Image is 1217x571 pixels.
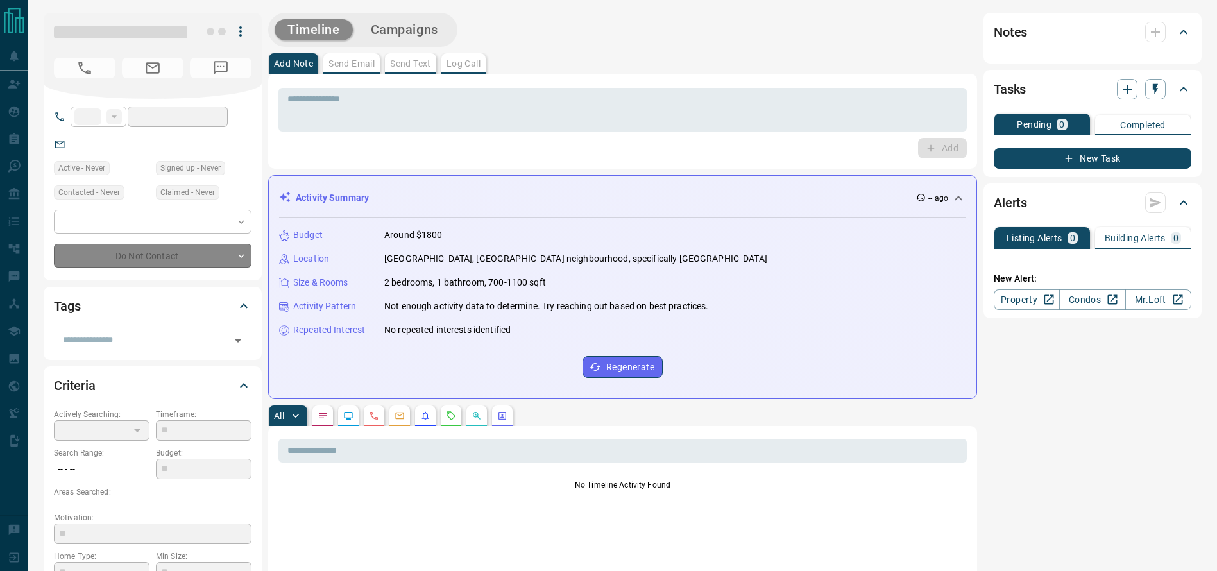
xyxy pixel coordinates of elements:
p: Pending [1017,120,1051,129]
p: Budget [293,228,323,242]
p: No repeated interests identified [384,323,511,337]
p: Search Range: [54,447,149,459]
p: -- ago [928,192,948,204]
p: 0 [1173,234,1179,243]
p: Home Type: [54,550,149,562]
span: No Number [54,58,115,78]
span: Active - Never [58,162,105,175]
span: Signed up - Never [160,162,221,175]
div: Notes [994,17,1191,47]
p: [GEOGRAPHIC_DATA], [GEOGRAPHIC_DATA] neighbourhood, specifically [GEOGRAPHIC_DATA] [384,252,767,266]
p: Budget: [156,447,251,459]
svg: Agent Actions [497,411,507,421]
p: Activity Pattern [293,300,356,313]
p: New Alert: [994,272,1191,285]
button: Timeline [275,19,353,40]
p: 0 [1059,120,1064,129]
div: Tasks [994,74,1191,105]
a: -- [74,139,80,149]
p: Size & Rooms [293,276,348,289]
p: Areas Searched: [54,486,251,498]
svg: Requests [446,411,456,421]
p: Completed [1120,121,1166,130]
button: Regenerate [583,356,663,378]
p: Add Note [274,59,313,68]
h2: Tasks [994,79,1026,99]
svg: Notes [318,411,328,421]
p: Motivation: [54,512,251,524]
p: All [274,411,284,420]
div: Alerts [994,187,1191,218]
svg: Opportunities [472,411,482,421]
div: Activity Summary-- ago [279,186,966,210]
p: Location [293,252,329,266]
button: New Task [994,148,1191,169]
p: Repeated Interest [293,323,365,337]
p: Activity Summary [296,191,369,205]
span: Contacted - Never [58,186,120,199]
a: Property [994,289,1060,310]
span: No Email [122,58,183,78]
button: Open [229,332,247,350]
p: Min Size: [156,550,251,562]
p: Timeframe: [156,409,251,420]
p: Around $1800 [384,228,443,242]
p: -- - -- [54,459,149,480]
h2: Notes [994,22,1027,42]
p: Actively Searching: [54,409,149,420]
div: Do Not Contact [54,244,251,268]
a: Mr.Loft [1125,289,1191,310]
p: Listing Alerts [1007,234,1062,243]
p: Not enough activity data to determine. Try reaching out based on best practices. [384,300,709,313]
div: Tags [54,291,251,321]
p: 2 bedrooms, 1 bathroom, 700-1100 sqft [384,276,546,289]
p: No Timeline Activity Found [278,479,967,491]
h2: Criteria [54,375,96,396]
svg: Listing Alerts [420,411,430,421]
h2: Alerts [994,192,1027,213]
h2: Tags [54,296,80,316]
button: Campaigns [358,19,451,40]
p: 0 [1070,234,1075,243]
svg: Calls [369,411,379,421]
span: No Number [190,58,251,78]
span: Claimed - Never [160,186,215,199]
svg: Emails [395,411,405,421]
p: Building Alerts [1105,234,1166,243]
svg: Lead Browsing Activity [343,411,353,421]
div: Criteria [54,370,251,401]
a: Condos [1059,289,1125,310]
